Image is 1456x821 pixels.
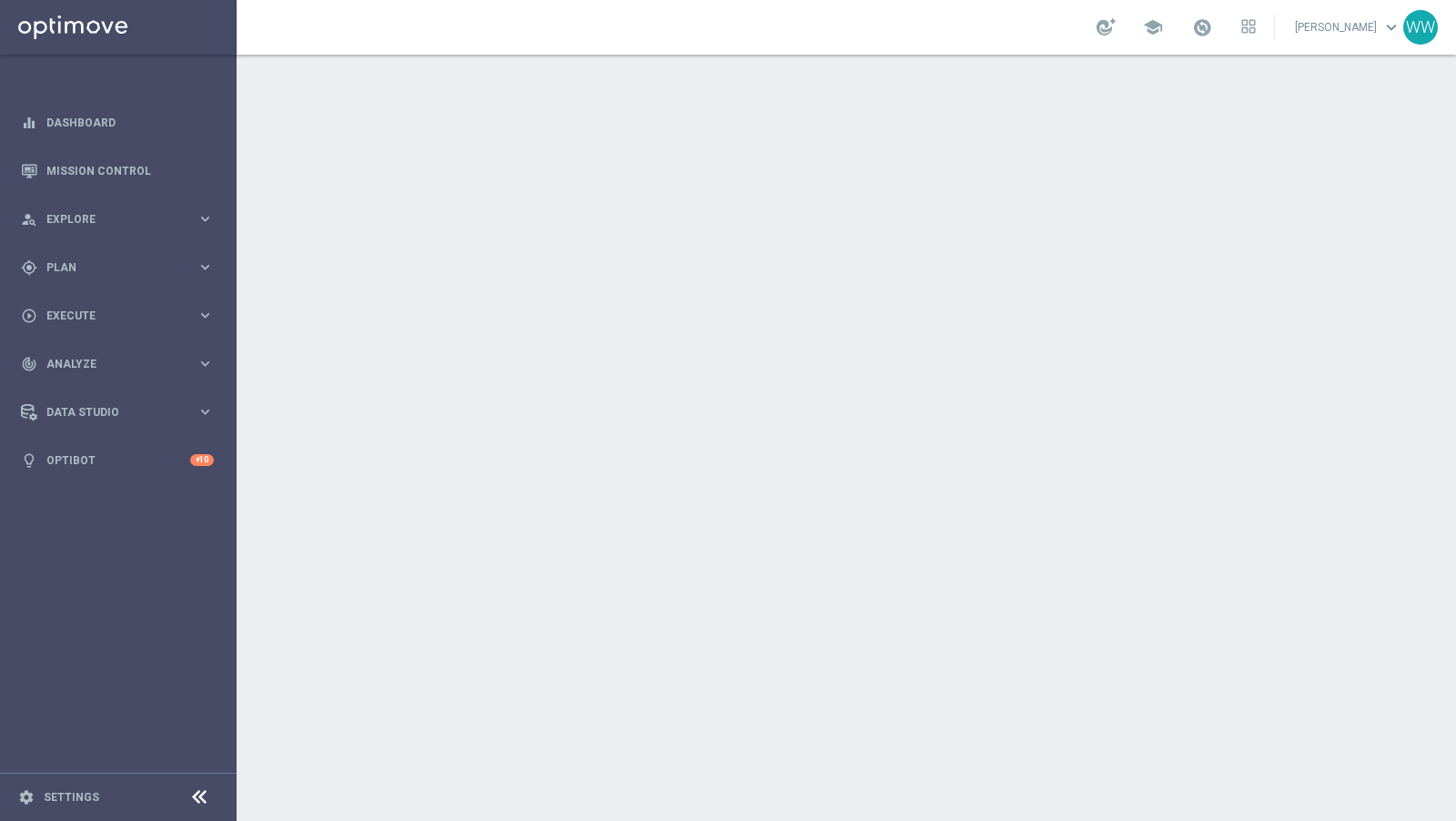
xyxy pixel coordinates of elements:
[21,211,37,228] i: person_search
[1381,17,1401,37] span: keyboard_arrow_down
[21,98,214,147] div: Dashboard
[20,405,215,420] button: Data Studio keyboard_arrow_right
[21,404,197,421] div: Data Studio
[21,259,197,276] div: Plan
[44,792,99,803] a: Settings
[21,211,197,228] div: Explore
[20,212,215,227] button: person_search Explore keyboard_arrow_right
[21,452,37,469] i: lightbulb
[20,453,215,468] button: lightbulb Optibot +10
[21,308,197,324] div: Execute
[197,258,214,276] i: keyboard_arrow_right
[46,147,214,195] a: Mission Control
[190,454,214,466] div: +10
[46,436,190,484] a: Optibot
[21,147,214,195] div: Mission Control
[46,310,197,321] span: Execute
[21,115,37,131] i: equalizer
[21,356,197,372] div: Analyze
[46,214,197,225] span: Explore
[1293,14,1403,41] a: [PERSON_NAME]keyboard_arrow_down
[1143,17,1163,37] span: school
[20,309,215,323] button: play_circle_outline Execute keyboard_arrow_right
[197,355,214,372] i: keyboard_arrow_right
[197,210,214,228] i: keyboard_arrow_right
[20,357,215,371] button: track_changes Analyze keyboard_arrow_right
[46,359,197,370] span: Analyze
[46,262,197,273] span: Plan
[46,98,214,147] a: Dashboard
[197,307,214,324] i: keyboard_arrow_right
[20,116,215,130] button: equalizer Dashboard
[197,403,214,421] i: keyboard_arrow_right
[20,164,215,178] button: Mission Control
[21,356,37,372] i: track_changes
[21,436,214,484] div: Optibot
[46,407,197,418] span: Data Studio
[21,259,37,276] i: gps_fixed
[21,308,37,324] i: play_circle_outline
[18,789,35,806] i: settings
[20,260,215,275] button: gps_fixed Plan keyboard_arrow_right
[1403,10,1438,45] div: WW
